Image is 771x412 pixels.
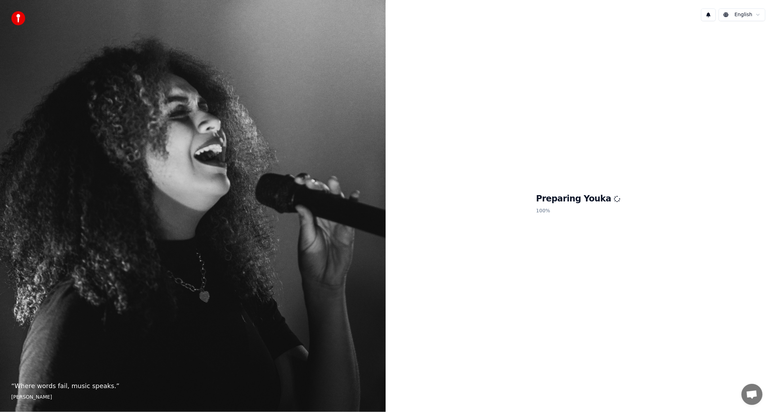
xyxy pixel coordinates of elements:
[11,381,374,391] p: “ Where words fail, music speaks. ”
[11,11,25,25] img: youka
[741,384,763,405] div: Open chat
[536,205,620,217] p: 100 %
[11,394,374,401] footer: [PERSON_NAME]
[536,193,620,205] h1: Preparing Youka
